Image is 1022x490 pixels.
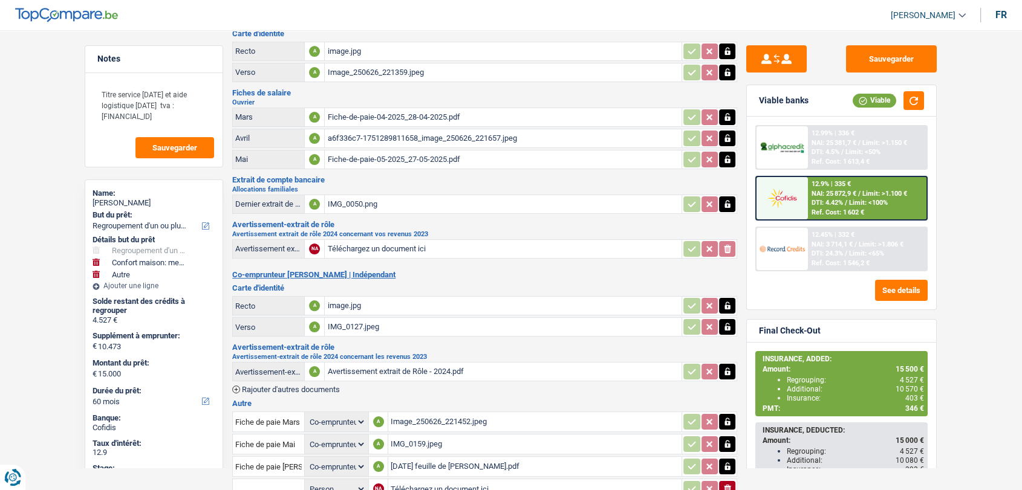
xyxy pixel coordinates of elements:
[812,158,870,166] div: Ref. Cost: 1 613,4 €
[812,148,839,156] span: DTI: 4.5%
[763,426,924,434] div: INSURANCE, DEDUCTED:
[242,385,340,393] span: Rajouter d'autres documents
[812,139,856,147] span: NAI: 25 381,7 €
[235,112,302,121] div: Mars
[995,9,1007,21] div: fr
[93,235,215,245] div: Détails but du prêt
[93,358,213,368] label: Montant du prêt:
[849,199,888,207] span: Limit: <100%
[15,8,118,22] img: TopCompare Logo
[763,404,924,413] div: PMT:
[93,189,215,198] div: Name:
[905,394,924,402] span: 403 €
[759,326,821,336] div: Final Check-Out
[853,94,896,107] div: Viable
[327,195,679,213] div: IMG_0050.png
[845,148,880,156] span: Limit: <50%
[309,154,320,165] div: A
[812,129,854,137] div: 12.99% | 336 €
[232,399,737,407] h3: Autre
[841,148,844,156] span: /
[881,5,966,25] a: [PERSON_NAME]
[309,112,320,123] div: A
[905,404,924,413] span: 346 €
[763,436,924,445] div: Amount:
[235,155,302,164] div: Mai
[235,134,302,143] div: Avril
[93,448,215,457] div: 12.9
[232,353,737,360] h2: Avertissement-extrait de rôle 2024 concernant les revenus 2023
[327,42,679,60] div: image.jpg
[93,341,97,351] span: €
[896,436,924,445] span: 15 000 €
[235,301,302,311] div: Recto
[235,68,302,77] div: Verso
[812,259,870,267] div: Ref. Cost: 1 546,2 €
[327,363,679,381] div: Avertissement extrait de Rôle - 2024.pdf
[93,198,215,208] div: [PERSON_NAME]
[309,321,320,332] div: A
[93,331,213,341] label: Supplément à emprunter:
[846,45,937,73] button: Sauvegarder
[93,386,213,396] label: Durée du prêt:
[93,413,215,423] div: Banque:
[812,180,851,188] div: 12.9% | 335 €
[812,250,843,257] span: DTI: 24.3%
[812,208,864,216] div: Ref. Cost: 1 602 €
[812,240,853,248] span: NAI: 3 714,1 €
[373,439,384,450] div: A
[891,10,955,21] span: [PERSON_NAME]
[812,231,854,239] div: 12.45% | 332 €
[787,447,924,456] div: Regrouping:
[93,297,215,315] div: Solde restant des crédits à regrouper
[760,141,804,155] img: AlphaCredit
[235,244,302,253] div: Avertissement extrait de rôle 2024 concernant vos revenus 2023
[859,240,903,248] span: Limit: >1.806 €
[93,282,215,290] div: Ajouter une ligne
[327,318,679,336] div: IMG_0127.jpeg
[787,456,924,465] div: Additional:
[327,297,679,315] div: image.jpg
[760,187,804,209] img: Cofidis
[93,369,97,379] span: €
[787,465,924,474] div: Insurance:
[235,47,302,56] div: Recto
[93,463,215,473] div: Stage:
[309,46,320,57] div: A
[232,231,737,237] h2: Avertissement extrait de rôle 2024 concernant vos revenus 2023
[93,423,215,433] div: Cofidis
[327,108,679,126] div: Fiche-de-paie-04-2025_28-04-2025.pdf
[327,63,679,82] div: Image_250626_221359.jpeg
[309,67,320,78] div: A
[232,343,737,351] h3: Avertissement-extrait de rôle
[858,139,861,147] span: /
[900,447,924,456] span: 4 527 €
[812,199,843,207] span: DTI: 4.42%
[763,355,924,363] div: INSURANCE, ADDED:
[232,30,737,37] h3: Carte d'identité
[373,461,384,472] div: A
[327,129,679,147] div: a6f336c7-1751289811658_image_250626_221657.jpeg
[232,99,737,106] h2: Ouvrier
[309,300,320,311] div: A
[135,137,214,158] button: Sauvegarder
[896,456,924,465] span: 10 080 €
[232,176,737,184] h3: Extrait de compte bancaire
[391,435,679,453] div: IMG_0159.jpeg
[232,385,340,393] button: Rajouter d'autres documents
[93,439,215,448] div: Taux d'intérêt:
[787,394,924,402] div: Insurance:
[896,365,924,373] span: 15 500 €
[760,237,804,260] img: Record Credits
[854,240,857,248] span: /
[232,89,737,97] h3: Fiches de salaire
[93,315,215,325] div: 4.527 €
[235,323,302,332] div: Verso
[309,366,320,377] div: A
[787,376,924,384] div: Regrouping:
[759,95,809,106] div: Viable banks
[232,221,737,228] h3: Avertissement-extrait de rôle
[235,199,302,208] div: Dernier extrait de compte pour vos allocations familiales
[875,280,928,301] button: See details
[97,54,210,64] h5: Notes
